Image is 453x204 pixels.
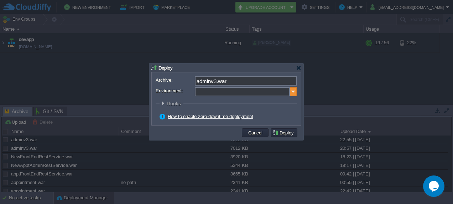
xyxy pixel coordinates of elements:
[156,87,194,95] label: Environment:
[272,129,296,136] button: Deploy
[156,76,194,84] label: Archive:
[168,114,253,119] a: How to enable zero-downtime deployment
[167,101,183,106] span: Hooks
[158,65,173,71] span: Deploy
[423,175,446,197] iframe: chat widget
[246,129,265,136] button: Cancel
